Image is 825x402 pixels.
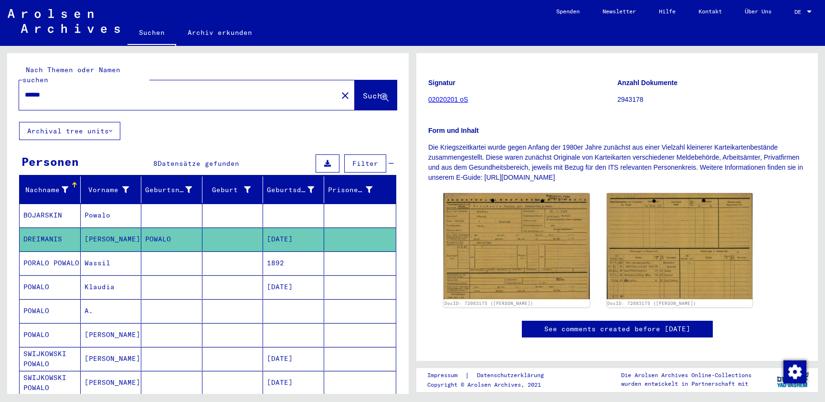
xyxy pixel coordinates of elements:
mat-cell: Klaudia [81,275,142,299]
span: Filter [352,159,378,168]
img: Zustimmung ändern [783,360,806,383]
p: Die Arolsen Archives Online-Collections [621,371,751,380]
mat-cell: POWALO [141,228,202,251]
span: Suche [363,91,387,100]
p: 2943178 [617,95,806,105]
div: | [427,370,555,380]
button: Suche [355,80,397,110]
b: Anzahl Dokumente [617,79,677,87]
div: Geburt‏ [206,182,263,197]
div: Geburtsdatum [267,182,326,197]
mat-cell: [DATE] [263,228,324,251]
div: Geburtsname [145,182,204,197]
img: 002.jpg [607,193,753,299]
p: Die Kriegszeitkartei wurde gegen Anfang der 1980er Jahre zunächst aus einer Vielzahl kleinerer Ka... [428,142,806,183]
mat-header-cell: Prisoner # [324,176,396,203]
mat-cell: BOJARSKIN [20,204,81,227]
a: 02020201 oS [428,96,468,103]
mat-cell: POWALO [20,299,81,323]
mat-cell: [DATE] [263,275,324,299]
mat-cell: SWIJKOWSKI POWALO [20,371,81,394]
div: Vorname [85,182,141,197]
div: Zustimmung ändern [783,360,806,383]
span: DE [794,9,805,15]
mat-cell: POWALO [20,323,81,347]
mat-cell: [PERSON_NAME] [81,371,142,394]
a: Impressum [427,370,465,380]
div: Prisoner # [328,185,373,195]
mat-cell: SWIJKOWSKI POWALO [20,347,81,370]
mat-cell: Wassil [81,251,142,275]
img: Arolsen_neg.svg [8,9,120,33]
div: Vorname [85,185,129,195]
mat-cell: [PERSON_NAME] [81,347,142,370]
mat-cell: 1892 [263,251,324,275]
mat-cell: [PERSON_NAME] [81,228,142,251]
div: Geburtsname [145,185,192,195]
a: DocID: 72083175 ([PERSON_NAME]) [444,301,533,306]
div: Prisoner # [328,182,385,197]
p: wurden entwickelt in Partnerschaft mit [621,380,751,388]
mat-cell: DREIMANIS [20,228,81,251]
mat-cell: A. [81,299,142,323]
mat-cell: [DATE] [263,371,324,394]
a: DocID: 72083175 ([PERSON_NAME]) [607,301,696,306]
button: Clear [336,86,355,105]
mat-cell: POWALO [20,275,81,299]
b: Form und Inhalt [428,127,479,134]
a: Datenschutzerklärung [469,370,555,380]
mat-cell: [PERSON_NAME] [81,323,142,347]
div: Geburtsdatum [267,185,314,195]
a: Archiv erkunden [176,21,264,44]
b: Signatur [428,79,455,87]
img: 001.jpg [444,193,590,299]
mat-header-cell: Geburt‏ [202,176,264,203]
div: Nachname [23,182,80,197]
mat-header-cell: Geburtsdatum [263,176,324,203]
div: Geburt‏ [206,185,251,195]
span: 8 [153,159,158,168]
span: Datensätze gefunden [158,159,239,168]
mat-icon: close [339,90,351,101]
mat-header-cell: Vorname [81,176,142,203]
img: yv_logo.png [775,368,811,391]
div: Nachname [23,185,68,195]
p: Copyright © Arolsen Archives, 2021 [427,380,555,389]
div: Personen [21,153,79,170]
mat-label: Nach Themen oder Namen suchen [22,65,120,84]
a: See comments created before [DATE] [544,324,690,334]
mat-header-cell: Geburtsname [141,176,202,203]
button: Filter [344,154,386,173]
mat-header-cell: Nachname [20,176,81,203]
button: Archival tree units [19,122,120,140]
mat-cell: [DATE] [263,347,324,370]
a: Suchen [127,21,176,46]
mat-cell: PORALO POWALO [20,251,81,275]
mat-cell: Powalo [81,204,142,227]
